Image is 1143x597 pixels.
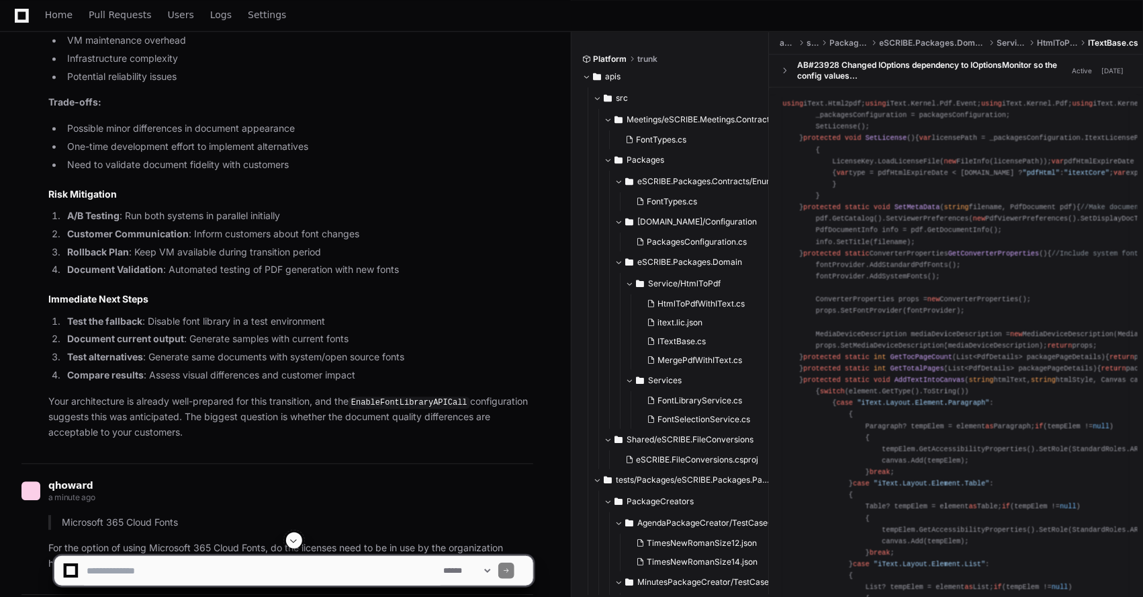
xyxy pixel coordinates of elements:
svg: Directory [625,214,633,230]
h2: Risk Mitigation [48,188,533,201]
svg: Directory [593,69,601,85]
strong: Rollback Plan [67,246,129,257]
span: Logs [210,11,232,19]
span: FontTypes.cs [636,134,686,145]
span: static [845,376,870,384]
button: Meetings/eSCRIBE.Meetings.Contracts/Enums [604,109,780,130]
span: () [803,134,915,142]
span: static [845,364,870,372]
svg: Directory [604,472,612,488]
span: "itextCore" [1064,169,1109,177]
button: FontSelectionService.cs [641,410,772,429]
li: : Inform customers about font changes [63,227,533,242]
span: FontTypes.cs [647,196,697,207]
span: eSCRIBE.Packages.Domain [880,38,987,48]
p: Microsoft 365 Cloud Fonts [62,515,533,530]
span: case [853,479,870,487]
code: EnableFontLibraryAPICall [349,397,470,409]
li: Need to validate document fidelity with customers [63,157,533,173]
span: new [973,214,985,223]
span: as [985,422,993,430]
span: Shared/eSCRIBE.FileConversions [627,434,753,445]
span: eSCRIBE.Packages.Domain [637,257,742,268]
svg: Directory [614,152,623,168]
span: Pull Requests [89,11,151,19]
span: GetTocPageCount [890,353,952,361]
span: null [1093,422,1109,430]
span: int [874,353,886,361]
span: case [836,399,853,407]
span: using [981,99,1002,108]
li: : Generate same documents with system/open source fonts [63,350,533,365]
li: Potential reliability issues [63,69,533,85]
span: int [874,364,886,372]
button: FontTypes.cs [631,192,772,211]
span: List<PdfDetails> packagePageDetails [956,353,1101,361]
span: GetConverterProperties [948,249,1040,257]
button: apis [582,66,759,87]
svg: Directory [614,493,623,510]
span: Services [648,375,682,386]
button: PackageCreators [604,491,780,512]
span: ITextBase.cs [657,336,706,347]
p: Your architecture is already well-prepared for this transition, and the configuration suggests th... [48,394,533,440]
span: ( ) [803,203,1077,211]
span: using [1072,99,1093,108]
strong: Trade-offs: [48,96,101,108]
span: itext.lic.json [657,317,702,328]
span: return [1048,342,1072,350]
span: var [919,134,931,142]
span: SetLicense [866,134,907,142]
button: ITextBase.cs [641,332,772,351]
span: var [1113,169,1126,177]
span: GetTotalPages [890,364,944,372]
svg: Directory [636,276,644,292]
span: SetMetaData [895,203,940,211]
span: PackagesConfiguration.cs [647,237,747,247]
span: protected [803,364,840,372]
span: static [845,249,870,257]
button: Packages [604,149,780,171]
span: AgendaPackageCreator/TestCaseConfiguration/JSONConfigs [637,518,791,528]
button: tests/Packages/eSCRIBE.Packages.PackageGeneration.IntegrationTests [593,469,770,491]
span: List<PdfDetails> packagePageDetails [948,364,1093,372]
span: var [1052,157,1064,165]
button: Services [625,370,780,391]
span: eSCRIBE.Packages.Contracts/Enums [637,176,778,187]
strong: Compare results [67,369,144,381]
button: eSCRIBE.Packages.Contracts/Enums [614,171,780,192]
li: : Run both systems in parallel initially [63,208,533,224]
span: string [969,376,994,384]
span: null [1060,502,1077,510]
button: src [593,87,770,109]
span: trunk [637,54,657,65]
svg: Directory [636,372,644,389]
span: static [845,353,870,361]
span: if [1002,502,1010,510]
span: FontSelectionService.cs [657,414,750,425]
button: FontLibraryService.cs [641,391,772,410]
span: "pdfHtml" [1023,169,1060,177]
button: MergePdfWithIText.cs [641,351,772,370]
span: "iText.Layout.Element.Paragraph" [857,399,989,407]
button: itext.lic.json [641,313,772,332]
span: using [866,99,886,108]
span: src [807,38,819,48]
li: One-time development effort to implement alternatives [63,139,533,155]
span: ConverterProperties () [803,249,1048,257]
span: HtmlToPdf [1037,38,1078,48]
li: : Disable font library in a test environment [63,314,533,329]
span: Service/HtmlToPdf [648,278,721,289]
li: Possible minor differences in document appearance [63,121,533,136]
span: "iText.Layout.Element.Table" [874,479,990,487]
strong: Test the fallback [67,315,142,327]
span: static [845,203,870,211]
button: Shared/eSCRIBE.FileConversions [604,429,780,450]
span: PackageCreators [627,496,694,507]
li: : Keep VM available during transition period [63,245,533,260]
span: Packages [627,155,664,165]
strong: Test alternatives [67,351,143,362]
li: VM maintenance overhead [63,33,533,48]
span: FontLibraryService.cs [657,395,742,406]
span: new [1010,330,1022,338]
